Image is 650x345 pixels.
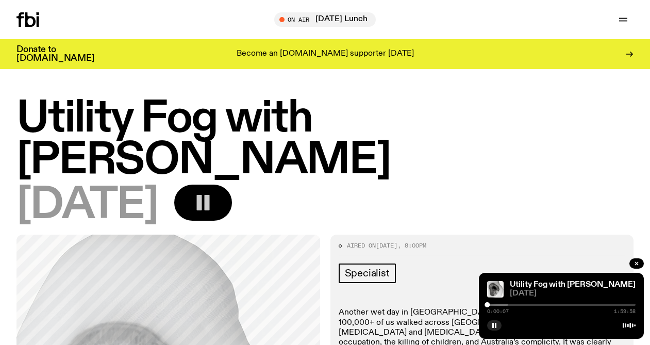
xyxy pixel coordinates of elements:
span: Specialist [345,268,390,279]
span: [DATE] [16,185,158,226]
a: Specialist [339,264,396,283]
span: [DATE] [510,290,636,298]
a: Utility Fog with [PERSON_NAME] [510,281,636,289]
h3: Donate to [DOMAIN_NAME] [16,45,94,63]
span: , 8:00pm [397,241,426,250]
img: Edit from Juanlu Barlow & his Love-fi Recordings' This is not a new Three Broken Tapes album [487,281,504,298]
span: 0:00:07 [487,309,509,314]
p: Become an [DOMAIN_NAME] supporter [DATE] [237,50,414,59]
span: [DATE] [376,241,397,250]
button: On Air[DATE] Lunch [274,12,376,27]
span: Aired on [347,241,376,250]
h1: Utility Fog with [PERSON_NAME] [16,98,634,182]
span: 1:59:58 [614,309,636,314]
